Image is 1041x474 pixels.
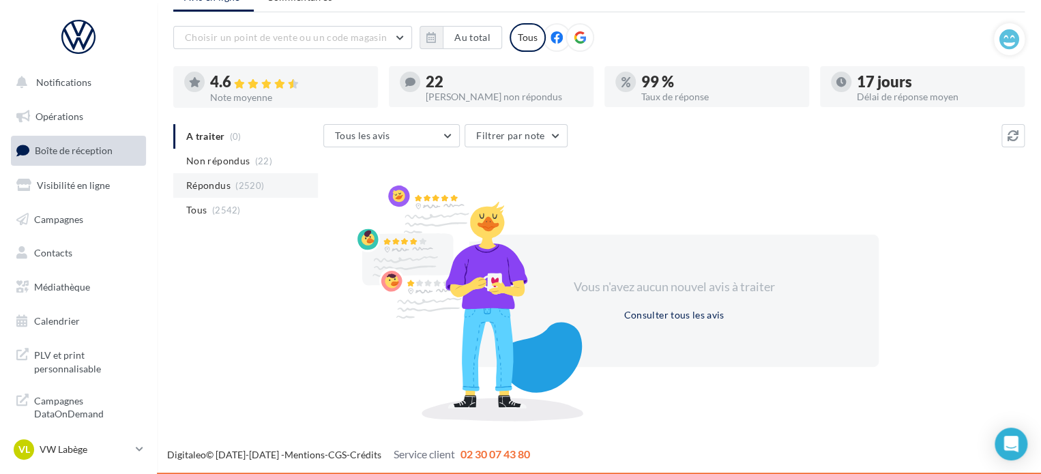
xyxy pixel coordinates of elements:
a: Mentions [284,449,325,460]
div: 99 % [641,74,798,89]
span: PLV et print personnalisable [34,346,141,375]
div: Tous [510,23,546,52]
span: Notifications [36,76,91,88]
button: Au total [420,26,502,49]
span: (22) [255,155,272,166]
a: Contacts [8,239,149,267]
button: Notifications [8,68,143,97]
span: Répondus [186,179,231,192]
div: 17 jours [857,74,1014,89]
a: Médiathèque [8,273,149,301]
span: (2520) [235,180,264,191]
span: Tous les avis [335,130,390,141]
span: Contacts [34,247,72,258]
button: Consulter tous les avis [618,307,729,323]
a: Campagnes [8,205,149,234]
span: 02 30 07 43 80 [460,447,530,460]
div: 4.6 [210,74,367,90]
a: Campagnes DataOnDemand [8,386,149,426]
span: Tous [186,203,207,217]
a: Digitaleo [167,449,206,460]
p: VW Labège [40,443,130,456]
span: Calendrier [34,315,80,327]
a: Visibilité en ligne [8,171,149,200]
span: © [DATE]-[DATE] - - - [167,449,530,460]
div: Open Intercom Messenger [995,428,1027,460]
div: Taux de réponse [641,92,798,102]
a: CGS [328,449,347,460]
a: Boîte de réception [8,136,149,165]
div: Note moyenne [210,93,367,102]
div: 22 [426,74,583,89]
div: Vous n'avez aucun nouvel avis à traiter [557,278,791,296]
span: Campagnes DataOnDemand [34,391,141,421]
button: Tous les avis [323,124,460,147]
a: PLV et print personnalisable [8,340,149,381]
a: VL VW Labège [11,436,146,462]
button: Choisir un point de vente ou un code magasin [173,26,412,49]
span: VL [18,443,30,456]
button: Au total [443,26,502,49]
span: (2542) [212,205,241,216]
a: Calendrier [8,307,149,336]
span: Opérations [35,110,83,122]
span: Choisir un point de vente ou un code magasin [185,31,387,43]
a: Crédits [350,449,381,460]
button: Filtrer par note [465,124,568,147]
a: Opérations [8,102,149,131]
span: Médiathèque [34,281,90,293]
div: [PERSON_NAME] non répondus [426,92,583,102]
span: Non répondus [186,154,250,168]
span: Visibilité en ligne [37,179,110,191]
div: Délai de réponse moyen [857,92,1014,102]
span: Campagnes [34,213,83,224]
span: Boîte de réception [35,145,113,156]
span: Service client [394,447,455,460]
